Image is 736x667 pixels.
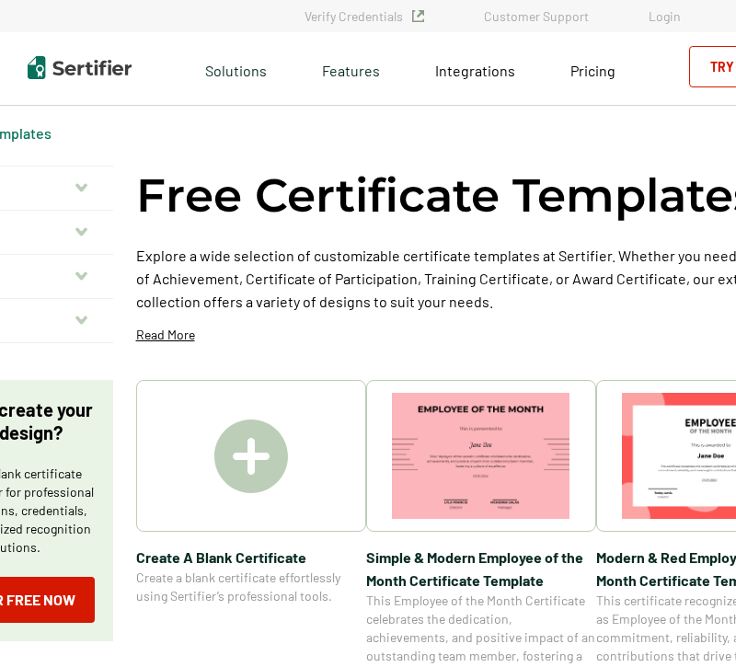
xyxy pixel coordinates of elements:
span: Create a blank certificate effortlessly using Sertifier’s professional tools. [136,569,366,605]
img: Sertifier | Digital Credentialing Platform [28,56,132,79]
span: Pricing [570,62,615,79]
a: Integrations [435,57,515,80]
img: Verified [412,10,424,22]
img: Simple & Modern Employee of the Month Certificate Template [392,393,570,519]
span: Simple & Modern Employee of the Month Certificate Template [366,546,596,592]
a: Customer Support [484,8,589,24]
span: Features [322,57,380,80]
span: Create A Blank Certificate [136,546,366,569]
span: Solutions [205,57,267,80]
a: Login [649,8,681,24]
p: Read More [136,326,195,344]
a: Verify Credentials [305,8,424,24]
img: Create A Blank Certificate [214,420,288,493]
span: Integrations [435,62,515,79]
a: Pricing [570,57,615,80]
